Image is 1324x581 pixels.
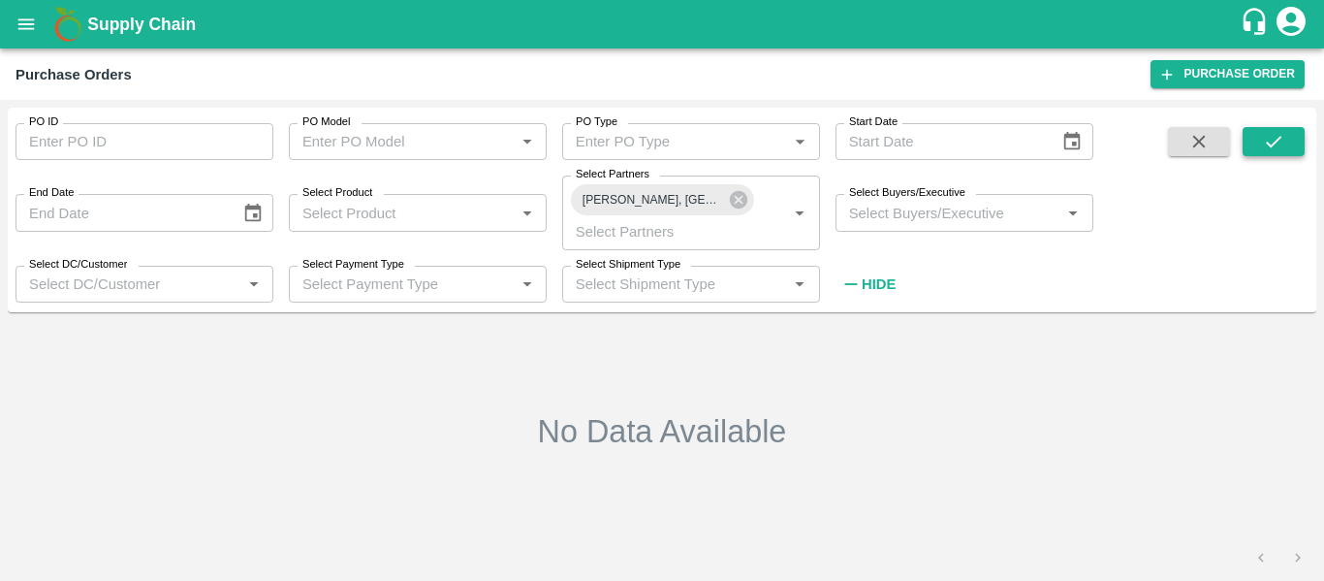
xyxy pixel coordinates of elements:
label: Select DC/Customer [29,257,127,273]
button: Open [787,272,812,297]
input: Start Date [835,123,1047,160]
input: Select Product [295,200,509,225]
label: Select Payment Type [302,257,404,273]
input: Enter PO Model [295,129,484,154]
span: [PERSON_NAME], [GEOGRAPHIC_DATA]-8278713427 [571,190,734,210]
label: PO Model [302,114,351,130]
input: Select Partners [568,218,757,243]
label: Select Shipment Type [576,257,680,273]
button: Open [515,272,540,297]
input: Select Payment Type [295,272,484,297]
input: Enter PO ID [16,123,273,160]
input: Enter PO Type [568,129,757,154]
button: Open [515,129,540,154]
div: customer-support [1240,7,1274,42]
button: Choose date [235,195,271,232]
div: [PERSON_NAME], [GEOGRAPHIC_DATA]-8278713427 [571,184,754,215]
button: Open [515,201,540,226]
button: Choose date [1054,123,1090,160]
input: Select Buyers/Executive [841,200,1056,225]
button: Hide [835,268,901,301]
button: Open [787,201,812,226]
label: End Date [29,185,74,201]
input: Select Shipment Type [568,272,782,297]
div: account of current user [1274,4,1308,45]
label: Select Buyers/Executive [849,185,965,201]
input: End Date [16,194,227,231]
label: PO Type [576,114,617,130]
h2: No Data Available [538,412,787,451]
label: PO ID [29,114,58,130]
button: Open [787,129,812,154]
div: Purchase Orders [16,62,132,87]
button: Open [241,272,267,297]
button: Open [1060,201,1086,226]
label: Start Date [849,114,898,130]
b: Supply Chain [87,15,196,34]
a: Supply Chain [87,11,1240,38]
a: Purchase Order [1151,60,1305,88]
button: open drawer [4,2,48,47]
input: Select DC/Customer [21,272,236,297]
label: Select Partners [576,167,649,182]
img: logo [48,5,87,44]
nav: pagination navigation [1243,542,1316,573]
strong: Hide [862,276,896,292]
label: Select Product [302,185,372,201]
